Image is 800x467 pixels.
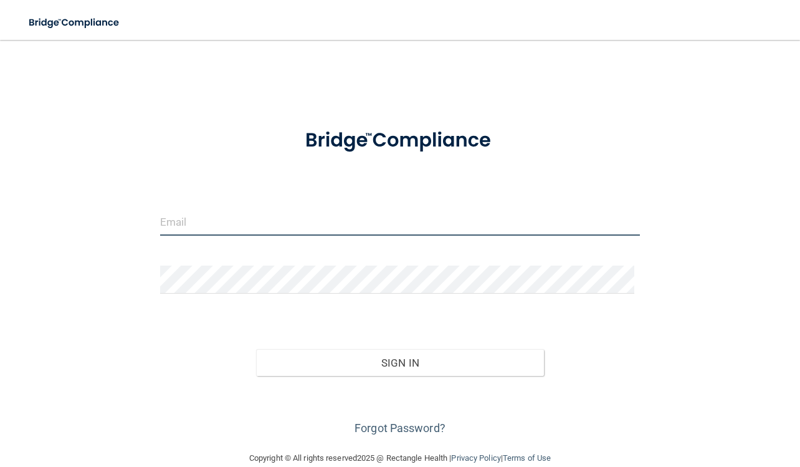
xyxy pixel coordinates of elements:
img: bridge_compliance_login_screen.278c3ca4.svg [19,10,131,36]
input: Email [160,208,640,236]
button: Sign In [256,349,544,377]
img: bridge_compliance_login_screen.278c3ca4.svg [285,115,515,166]
a: Privacy Policy [451,453,500,463]
a: Forgot Password? [355,421,445,435]
a: Terms of Use [503,453,551,463]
